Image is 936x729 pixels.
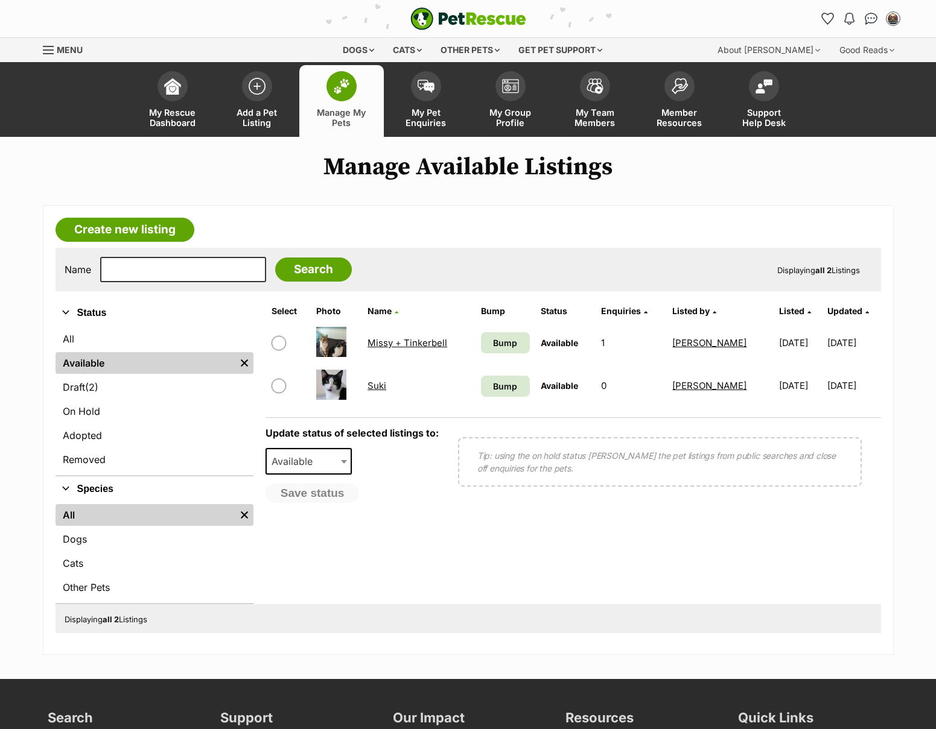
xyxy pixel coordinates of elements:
a: Bump [481,376,530,397]
a: Draft [56,376,253,398]
a: Listed [779,306,811,316]
a: Dogs [56,528,253,550]
span: Manage My Pets [314,107,369,128]
td: [DATE] [827,322,880,364]
input: Search [275,257,352,282]
a: Remove filter [235,352,253,374]
span: Available [267,453,325,470]
span: My Team Members [568,107,622,128]
span: (2) [85,380,98,394]
img: notifications-46538b983faf8c2785f20acdc204bb7945ddae34d4c08c2a6579f10ce5e182be.svg [844,13,854,25]
a: All [56,504,235,526]
img: add-pet-listing-icon-0afa8454b4691262ce3f59096e99ab1cd57d4a30225e0717b998d2c9b9846f56.svg [249,78,266,95]
a: Create new listing [56,218,194,242]
span: Listed [779,306,804,316]
span: Name [368,306,392,316]
img: pet-enquiries-icon-7e3ad2cf08bfb03b45e93fb7055b45f3efa6380592205ae92323e6603595dc1f.svg [418,80,435,93]
span: Menu [57,45,83,55]
td: 1 [596,322,667,364]
a: [PERSON_NAME] [672,337,747,349]
a: Conversations [862,9,881,28]
span: translation missing: en.admin.listings.index.attributes.enquiries [601,306,641,316]
div: About [PERSON_NAME] [709,38,829,62]
ul: Account quick links [818,9,903,28]
a: Name [368,306,398,316]
button: Save status [266,484,360,503]
th: Bump [476,301,535,321]
a: Listed by [672,306,716,316]
a: Bump [481,332,530,353]
a: All [56,328,253,350]
img: group-profile-icon-3fa3cf56718a62981997c0bc7e787c4b2cf8bcc04b72c1350f741eb67cf2f40e.svg [502,79,519,93]
p: Tip: using the on hold status [PERSON_NAME] the pet listings from public searches and close off e... [477,449,842,475]
span: Available [541,338,578,348]
a: Adopted [56,424,253,446]
label: Name [65,264,91,275]
td: [DATE] [774,322,826,364]
a: [PERSON_NAME] [672,380,747,391]
span: My Rescue Dashboard [145,107,200,128]
span: Member Resources [652,107,707,128]
a: PetRescue [410,7,526,30]
span: Displaying Listings [65,614,147,624]
span: Available [541,380,578,391]
strong: all 2 [103,614,119,624]
button: Notifications [840,9,859,28]
a: Cats [56,552,253,574]
a: Menu [43,38,91,60]
a: Remove filter [235,504,253,526]
img: member-resources-icon-8e73f808a243e03378d46382f2149f9095a855e16c252ad45f914b54edf8863c.svg [671,78,688,94]
a: Removed [56,449,253,470]
img: chat-41dd97257d64d25036548639549fe6c8038ab92f7586957e7f3b1b290dea8141.svg [865,13,877,25]
a: Updated [827,306,869,316]
img: logo-e224e6f780fb5917bec1dbf3a21bbac754714ae5b6737aabdf751b685950b380.svg [410,7,526,30]
th: Select [267,301,311,321]
button: Species [56,481,253,497]
a: Support Help Desk [722,65,806,137]
a: My Pet Enquiries [384,65,468,137]
a: Enquiries [601,306,648,316]
div: Cats [384,38,430,62]
img: team-members-icon-5396bd8760b3fe7c0b43da4ab00e1e3bb1a5d9ba89233759b79545d2d3fc5d0d.svg [587,78,603,94]
div: Good Reads [831,38,903,62]
a: Missy + Tinkerbell [368,337,447,349]
label: Update status of selected listings to: [266,427,439,439]
a: Other Pets [56,576,253,598]
td: [DATE] [774,365,826,406]
a: My Group Profile [468,65,553,137]
a: Add a Pet Listing [215,65,299,137]
a: Suki [368,380,386,391]
div: Species [56,502,253,603]
img: dashboard-icon-eb2f2d2d3e046f16d808141f083e7271f6b2e854fb5c12c21221c1fb7104beca.svg [164,78,181,95]
div: Dogs [334,38,383,62]
div: Other pets [432,38,508,62]
a: Favourites [818,9,838,28]
img: manage-my-pets-icon-02211641906a0b7f246fdf0571729dbe1e7629f14944591b6c1af311fb30b64b.svg [333,78,350,94]
a: My Rescue Dashboard [130,65,215,137]
div: Status [56,326,253,475]
a: Member Resources [637,65,722,137]
strong: all 2 [815,265,832,275]
img: Natasha Boehm profile pic [887,13,899,25]
span: Bump [493,336,517,349]
td: [DATE] [827,365,880,406]
span: Updated [827,306,862,316]
a: Available [56,352,235,374]
span: My Pet Enquiries [399,107,453,128]
th: Status [536,301,595,321]
span: Bump [493,380,517,393]
img: help-desk-icon-fdf02630f3aa405de69fd3d07c3f3aa587a6932b1a1747fa1d2bba05be0121f9.svg [756,79,772,93]
span: Displaying Listings [777,265,860,275]
button: Status [56,305,253,321]
span: Support Help Desk [737,107,791,128]
a: Manage My Pets [299,65,384,137]
span: Available [266,448,352,475]
th: Photo [311,301,361,321]
span: My Group Profile [483,107,538,128]
button: My account [883,9,903,28]
a: My Team Members [553,65,637,137]
div: Get pet support [510,38,611,62]
a: On Hold [56,400,253,422]
span: Listed by [672,306,710,316]
span: Add a Pet Listing [230,107,284,128]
